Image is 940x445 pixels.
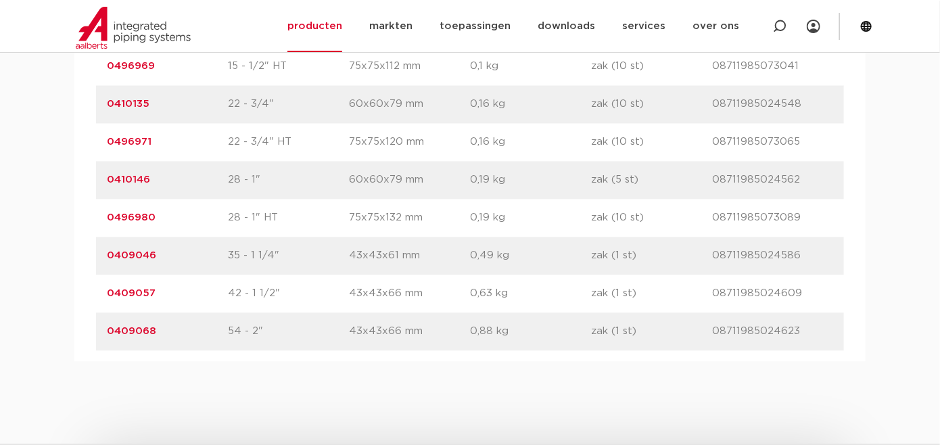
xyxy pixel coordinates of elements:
[228,96,349,112] p: 22 - 3/4"
[107,99,149,109] a: 0410135
[228,285,349,302] p: 42 - 1 1/2"
[107,250,156,260] a: 0409046
[470,323,591,339] p: 0,88 kg
[107,212,156,222] a: 0496980
[591,96,712,112] p: zak (10 st)
[591,58,712,74] p: zak (10 st)
[470,248,591,264] p: 0,49 kg
[349,210,470,226] p: 75x75x132 mm
[591,210,712,226] p: zak (10 st)
[470,210,591,226] p: 0,19 kg
[712,248,833,264] p: 08711985024586
[349,172,470,188] p: 60x60x79 mm
[470,134,591,150] p: 0,16 kg
[470,172,591,188] p: 0,19 kg
[349,323,470,339] p: 43x43x66 mm
[349,248,470,264] p: 43x43x61 mm
[228,58,349,74] p: 15 - 1/2" HT
[228,210,349,226] p: 28 - 1" HT
[470,96,591,112] p: 0,16 kg
[107,326,156,336] a: 0409068
[470,285,591,302] p: 0,63 kg
[228,172,349,188] p: 28 - 1"
[712,58,833,74] p: 08711985073041
[107,137,151,147] a: 0496971
[349,96,470,112] p: 60x60x79 mm
[228,134,349,150] p: 22 - 3/4" HT
[712,96,833,112] p: 08711985024548
[591,134,712,150] p: zak (10 st)
[107,288,156,298] a: 0409057
[591,285,712,302] p: zak (1 st)
[228,248,349,264] p: 35 - 1 1/4"
[712,323,833,339] p: 08711985024623
[349,58,470,74] p: 75x75x112 mm
[712,172,833,188] p: 08711985024562
[712,210,833,226] p: 08711985073089
[228,323,349,339] p: 54 - 2"
[107,61,155,71] a: 0496969
[712,285,833,302] p: 08711985024609
[107,174,150,185] a: 0410146
[349,134,470,150] p: 75x75x120 mm
[712,134,833,150] p: 08711985073065
[591,323,712,339] p: zak (1 st)
[349,285,470,302] p: 43x43x66 mm
[591,172,712,188] p: zak (5 st)
[470,58,591,74] p: 0,1 kg
[591,248,712,264] p: zak (1 st)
